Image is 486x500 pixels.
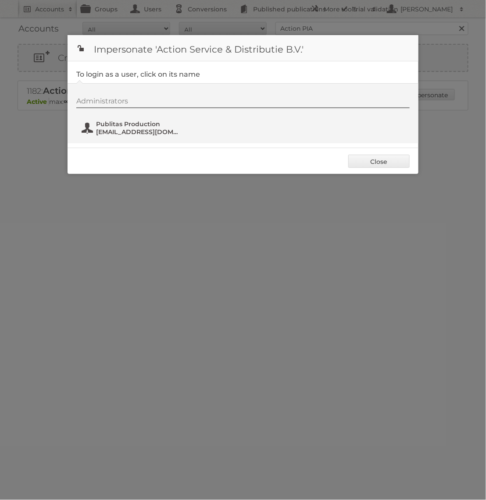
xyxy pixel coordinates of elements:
[96,128,181,136] span: [EMAIL_ADDRESS][DOMAIN_NAME]
[348,155,410,168] a: Close
[68,35,418,61] h1: Impersonate 'Action Service & Distributie B.V.'
[81,119,184,137] button: Publitas Production [EMAIL_ADDRESS][DOMAIN_NAME]
[76,70,200,78] legend: To login as a user, click on its name
[76,97,410,108] div: Administrators
[96,120,181,128] span: Publitas Production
